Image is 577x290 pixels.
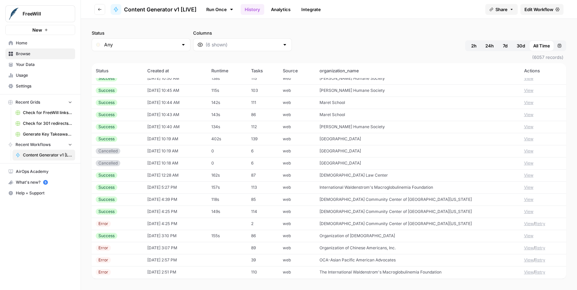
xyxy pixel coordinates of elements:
a: Run Once [202,4,238,15]
button: View [524,245,534,251]
img: FreeWill Logo [8,8,20,20]
span: Usage [16,72,72,78]
a: Home [5,38,75,48]
button: 24h [481,40,498,51]
td: [DATE] 10:43 AM [143,109,207,121]
a: Generate Key Takeaways from Webinar Transcripts [12,129,75,140]
a: Content Generator v1 [LIVE] [12,150,75,160]
button: Retry [535,269,545,275]
button: View [524,221,534,227]
a: Your Data [5,59,75,70]
label: Columns [193,30,292,36]
td: [DATE] 2:57 PM [143,254,207,266]
span: lansing community college [320,160,361,166]
button: View [524,124,534,130]
td: [DATE] 3:10 PM [143,230,207,242]
td: web [279,121,315,133]
span: The International Waldenstrom's Macroglobulinemia Foundation [320,269,442,275]
td: 142s [207,97,247,109]
td: [DATE] 4:39 PM [143,193,207,206]
td: web [279,230,315,242]
td: 86 [247,230,278,242]
a: AirOps Academy [5,166,75,177]
td: web [279,145,315,157]
span: Jewish Community Center of Greater Kansas City [320,221,472,226]
button: View [524,160,534,166]
div: What's new? [6,177,75,187]
td: 139 [247,133,278,145]
div: Success [96,124,117,130]
td: 6 [247,145,278,157]
div: Success [96,172,117,178]
span: Jewish Community Center of Greater Kansas City [320,209,472,214]
button: View [524,209,534,215]
span: Jewish Community Center of Greater Kansas City [320,197,472,202]
a: History [241,4,264,15]
td: / [520,242,567,254]
td: web [279,218,315,230]
button: View [524,136,534,142]
span: Organization of Chinese Americans [320,233,395,238]
th: Runtime [207,63,247,78]
div: Cancelled [96,148,120,154]
td: 113 [247,181,278,193]
span: Check for 301 redirects on page Grid [23,120,72,126]
td: web [279,133,315,145]
td: 138s [207,72,247,84]
span: Maret School [320,112,345,117]
td: web [279,266,315,278]
button: Retry [535,221,545,227]
td: 155s [207,230,247,242]
div: Success [96,100,117,106]
span: Organization of Chinese Americans, Inc. [320,245,396,250]
button: View [524,269,534,275]
span: FreeWill [23,10,63,17]
div: Success [96,112,117,118]
button: Retry [535,257,545,263]
button: View [524,112,534,118]
a: Integrate [297,4,325,15]
div: Cancelled [96,160,120,166]
button: Recent Grids [5,97,75,107]
td: / [520,254,567,266]
span: Content Generator v1 [LIVE] [124,5,196,13]
button: Workspace: FreeWill [5,5,75,22]
td: 85 [247,193,278,206]
span: Help + Support [16,190,72,196]
button: View [524,75,534,81]
td: web [279,169,315,181]
td: [DATE] 10:19 AM [143,145,207,157]
span: 24h [485,42,494,49]
text: 5 [44,181,46,184]
td: 111 [247,97,278,109]
span: Greenhill Humane Society [320,76,385,81]
td: 87 [247,169,278,181]
button: View [524,148,534,154]
td: / [520,218,567,230]
button: New [5,25,75,35]
th: organization_name [315,63,520,78]
td: 402s [207,133,247,145]
td: web [279,97,315,109]
a: Check for FreeWill links on partner's external website [12,107,75,118]
a: Settings [5,81,75,92]
span: Edit Workflow [524,6,553,13]
td: web [279,157,315,169]
span: All Time [533,42,550,49]
span: Settings [16,83,72,89]
span: Transgender Law Center [320,173,388,178]
td: 134s [207,121,247,133]
button: 2h [466,40,481,51]
td: 162s [207,169,247,181]
button: Share [485,4,518,15]
td: 149s [207,206,247,218]
button: View [524,100,534,106]
span: 2h [471,42,477,49]
span: (6057 records) [92,51,566,63]
span: Browse [16,51,72,57]
td: 103 [247,84,278,97]
td: web [279,254,315,266]
th: Created at [143,63,207,78]
div: Error [96,257,111,263]
a: Edit Workflow [520,4,564,15]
